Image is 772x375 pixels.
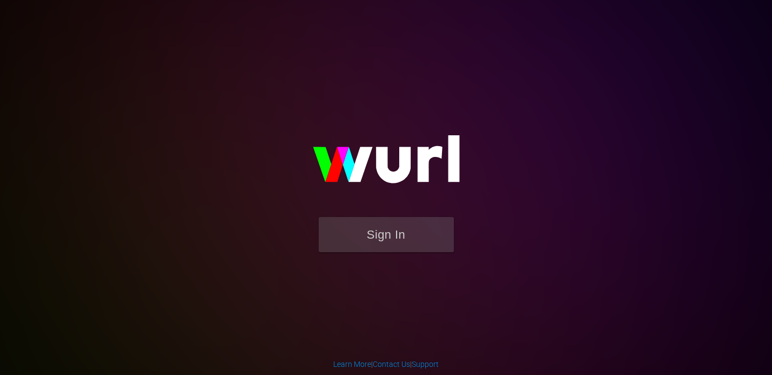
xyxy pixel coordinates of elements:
div: | | [333,359,439,370]
img: wurl-logo-on-black-223613ac3d8ba8fe6dc639794a292ebdb59501304c7dfd60c99c58986ef67473.svg [278,112,494,217]
button: Sign In [319,217,454,252]
a: Learn More [333,360,371,369]
a: Contact Us [373,360,410,369]
a: Support [412,360,439,369]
